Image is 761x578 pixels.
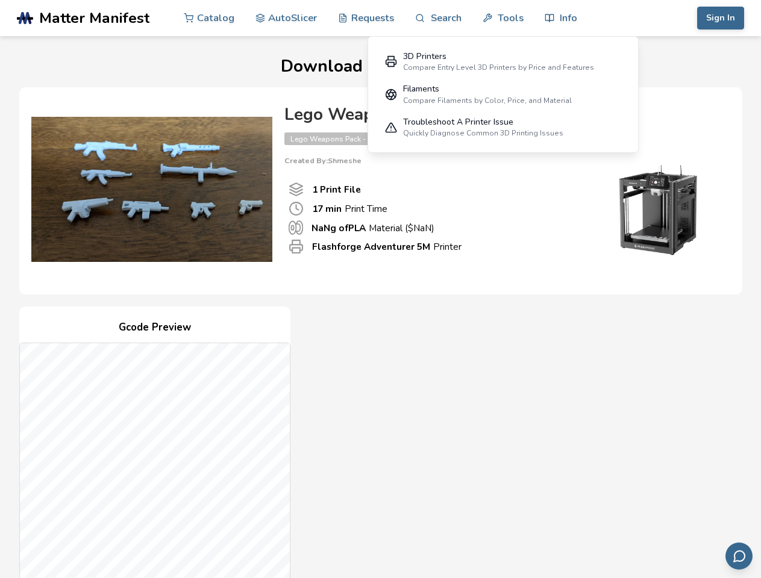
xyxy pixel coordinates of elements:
[289,220,303,235] span: Material Used
[312,183,361,196] b: 1 Print File
[39,10,149,26] span: Matter Manifest
[697,7,744,30] button: Sign In
[284,157,718,165] p: Created By: Shmeshe
[598,165,718,255] img: Printer
[403,52,594,61] div: 3D Printers
[403,63,594,72] div: Compare Entry Level 3D Printers by Price and Features
[312,240,462,253] p: Printer
[289,239,304,254] span: Printer
[312,222,434,234] p: Material ($ NaN )
[312,240,430,253] b: Flashforge Adventurer 5M
[289,201,304,216] span: Print Time
[31,99,272,280] img: Product
[19,319,290,337] h4: Gcode Preview
[403,117,563,127] div: Troubleshoot A Printer Issue
[403,96,572,105] div: Compare Filaments by Color, Price, and Material
[284,105,718,124] h4: Lego Weapons Pack - Modern Combat
[312,222,366,234] b: NaN g of PLA
[17,57,744,76] h1: Download Your Print File
[725,542,753,570] button: Send feedback via email
[312,202,342,215] b: 17 min
[289,182,304,197] span: Number Of Print files
[284,132,430,145] span: Lego Weapons Pack - Modern Combat
[377,111,630,144] a: Troubleshoot A Printer IssueQuickly Diagnose Common 3D Printing Issues
[403,129,563,137] div: Quickly Diagnose Common 3D Printing Issues
[403,84,572,94] div: Filaments
[377,78,630,111] a: FilamentsCompare Filaments by Color, Price, and Material
[377,45,630,78] a: 3D PrintersCompare Entry Level 3D Printers by Price and Features
[312,202,387,215] p: Print Time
